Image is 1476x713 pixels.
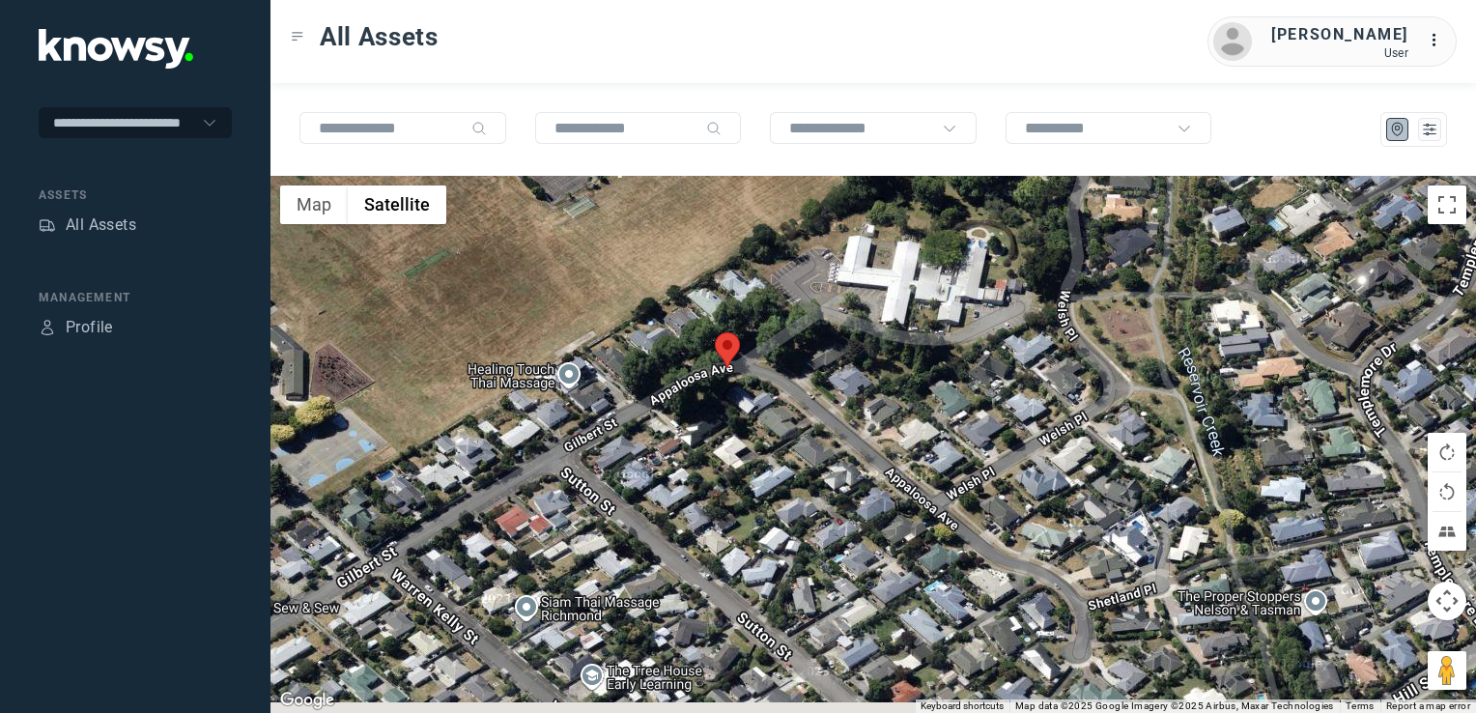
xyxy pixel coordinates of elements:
span: Map data ©2025 Google Imagery ©2025 Airbus, Maxar Technologies [1015,700,1334,711]
a: Terms (opens in new tab) [1346,700,1375,711]
div: Map [1389,121,1406,138]
a: AssetsAll Assets [39,214,136,237]
tspan: ... [1429,33,1448,47]
div: Assets [39,216,56,234]
a: ProfileProfile [39,316,113,339]
button: Show street map [280,185,348,224]
img: Google [275,688,339,713]
div: : [1428,29,1451,52]
div: Profile [66,316,113,339]
div: Toggle Menu [291,30,304,43]
div: [PERSON_NAME] [1271,23,1408,46]
img: Application Logo [39,29,193,69]
button: Rotate map counterclockwise [1428,472,1466,511]
span: All Assets [320,19,439,54]
div: Search [471,121,487,136]
img: avatar.png [1213,22,1252,61]
div: : [1428,29,1451,55]
div: Search [706,121,722,136]
button: Map camera controls [1428,582,1466,620]
a: Report a map error [1386,700,1470,711]
div: Profile [39,319,56,336]
button: Keyboard shortcuts [921,699,1004,713]
button: Drag Pegman onto the map to open Street View [1428,651,1466,690]
div: Management [39,289,232,306]
button: Toggle fullscreen view [1428,185,1466,224]
a: Open this area in Google Maps (opens a new window) [275,688,339,713]
button: Rotate map clockwise [1428,433,1466,471]
button: Tilt map [1428,512,1466,551]
button: Show satellite imagery [348,185,446,224]
div: User [1271,46,1408,60]
div: All Assets [66,214,136,237]
div: List [1421,121,1438,138]
div: Assets [39,186,232,204]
